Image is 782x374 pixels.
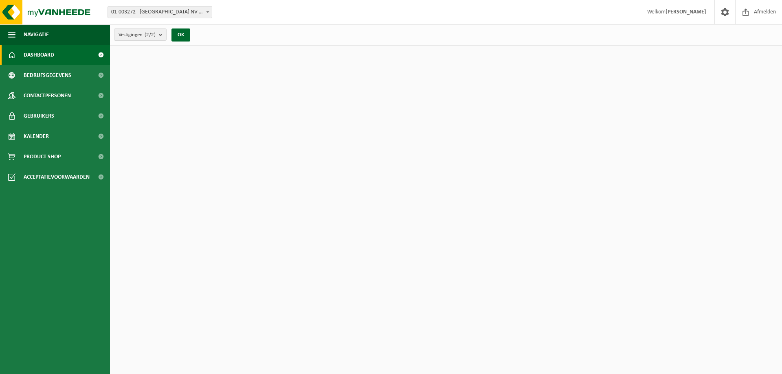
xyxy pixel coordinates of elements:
[24,167,90,187] span: Acceptatievoorwaarden
[119,29,156,41] span: Vestigingen
[108,7,212,18] span: 01-003272 - BELGOSUC NV - BEERNEM
[24,106,54,126] span: Gebruikers
[666,9,706,15] strong: [PERSON_NAME]
[24,85,71,106] span: Contactpersonen
[108,6,212,18] span: 01-003272 - BELGOSUC NV - BEERNEM
[24,126,49,147] span: Kalender
[145,32,156,37] count: (2/2)
[171,28,190,42] button: OK
[114,28,167,41] button: Vestigingen(2/2)
[24,147,61,167] span: Product Shop
[24,45,54,65] span: Dashboard
[24,24,49,45] span: Navigatie
[24,65,71,85] span: Bedrijfsgegevens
